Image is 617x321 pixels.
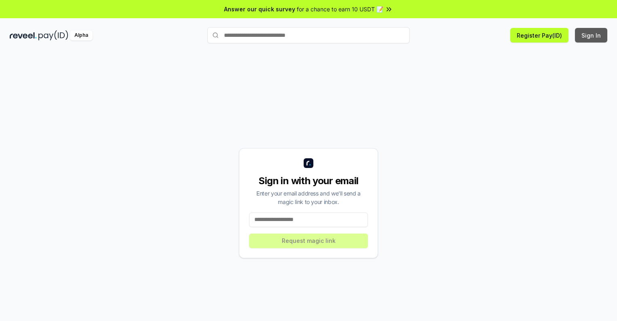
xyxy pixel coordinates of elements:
[297,5,383,13] span: for a chance to earn 10 USDT 📝
[224,5,295,13] span: Answer our quick survey
[249,189,368,206] div: Enter your email address and we’ll send a magic link to your inbox.
[10,30,37,40] img: reveel_dark
[304,158,313,168] img: logo_small
[249,174,368,187] div: Sign in with your email
[38,30,68,40] img: pay_id
[575,28,607,43] button: Sign In
[510,28,568,43] button: Register Pay(ID)
[70,30,93,40] div: Alpha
